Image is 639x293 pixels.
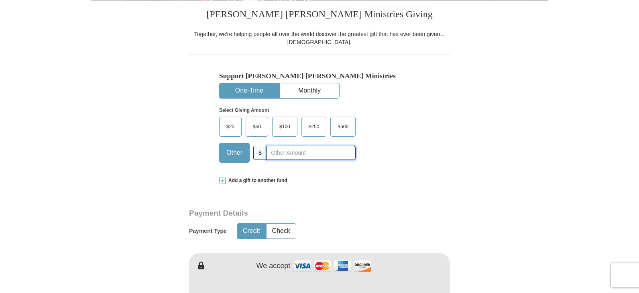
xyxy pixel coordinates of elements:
[189,228,227,234] h5: Payment Type
[249,121,265,133] span: $50
[267,146,356,160] input: Other Amount
[189,30,450,46] div: Together, we're helping people all over the world discover the greatest gift that has ever been g...
[222,121,238,133] span: $25
[219,72,420,80] h5: Support [PERSON_NAME] [PERSON_NAME] Ministries
[292,257,372,275] img: credit cards accepted
[226,177,287,184] span: Add a gift to another fund
[305,121,324,133] span: $250
[219,107,269,113] strong: Select Giving Amount
[256,262,291,271] h4: We accept
[280,83,339,98] button: Monthly
[189,209,394,218] h3: Payment Details
[220,83,279,98] button: One-Time
[275,121,294,133] span: $100
[222,147,246,159] span: Other
[189,0,450,30] h3: [PERSON_NAME] [PERSON_NAME] Ministries Giving
[334,121,352,133] span: $500
[267,224,296,238] button: Check
[253,146,267,160] span: $
[237,224,266,238] button: Credit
